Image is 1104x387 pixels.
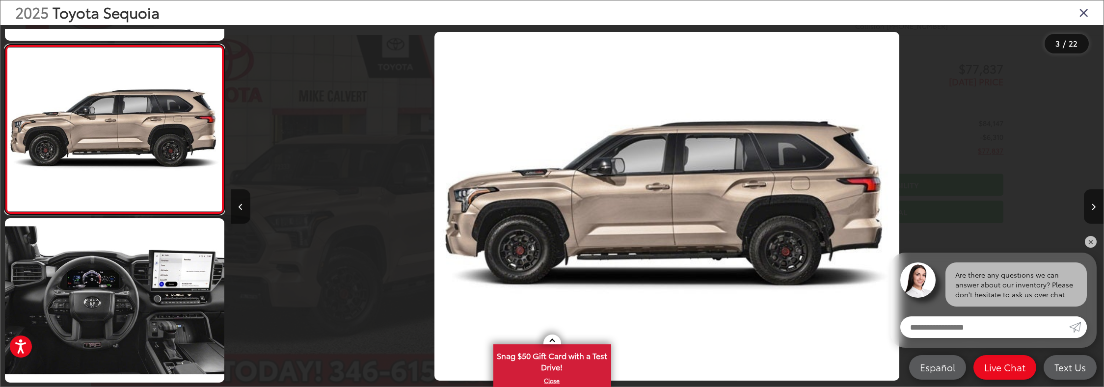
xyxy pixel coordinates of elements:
span: 2025 [15,1,49,23]
span: Español [915,361,960,373]
span: 22 [1069,38,1078,49]
span: Toyota Sequoia [53,1,160,23]
img: 2025 Toyota Sequoia TRD Pro [434,32,899,380]
span: Snag $50 Gift Card with a Test Drive! [494,345,610,375]
span: Live Chat [979,361,1030,373]
a: Live Chat [973,355,1036,380]
a: Español [909,355,966,380]
span: Text Us [1050,361,1091,373]
input: Enter your message [900,316,1069,338]
a: Submit [1069,316,1087,338]
a: Text Us [1044,355,1097,380]
button: Previous image [231,189,250,224]
span: / [1062,40,1067,47]
img: Agent profile photo [900,262,936,298]
span: 3 [1056,38,1060,49]
div: Are there any questions we can answer about our inventory? Please don't hesitate to ask us over c... [945,262,1087,307]
img: 2025 Toyota Sequoia TRD Pro [3,216,227,384]
div: 2025 Toyota Sequoia TRD Pro 2 [231,32,1104,380]
img: 2025 Toyota Sequoia TRD Pro [5,48,224,212]
i: Close gallery [1079,6,1089,19]
button: Next image [1084,189,1104,224]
